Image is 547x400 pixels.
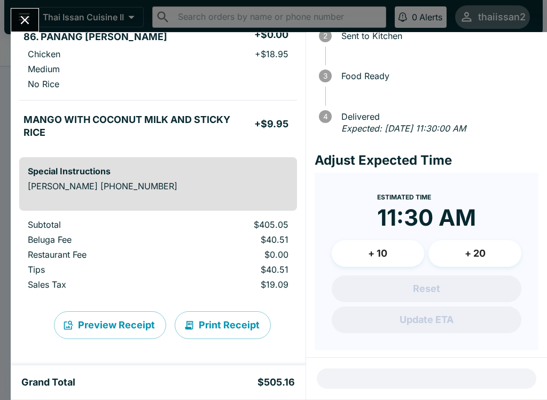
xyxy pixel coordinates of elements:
p: [PERSON_NAME] [PHONE_NUMBER] [28,181,288,191]
span: Sent to Kitchen [336,31,538,41]
h4: Adjust Expected Time [315,152,538,168]
span: Delivered [336,112,538,121]
p: $0.00 [176,249,288,260]
p: $40.51 [176,264,288,275]
text: 2 [323,32,327,40]
p: + $18.95 [255,49,288,59]
p: No Rice [28,79,59,89]
h5: + $0.00 [254,28,288,41]
h5: + $9.95 [254,118,288,130]
p: Beluga Fee [28,234,159,245]
time: 11:30 AM [377,204,476,232]
p: Medium [28,64,60,74]
p: Sales Tax [28,279,159,290]
button: Preview Receipt [54,311,166,339]
h6: Special Instructions [28,166,288,176]
span: Food Ready [336,71,538,81]
em: Expected: [DATE] 11:30:00 AM [341,123,466,134]
p: Tips [28,264,159,275]
h5: MANGO WITH COCONUT MILK AND STICKY RICE [24,113,254,139]
table: orders table [19,219,297,294]
p: Chicken [28,49,60,59]
h5: Grand Total [21,376,75,389]
button: + 10 [332,240,425,267]
text: 3 [323,72,327,80]
button: + 20 [428,240,521,267]
h5: 86. PANANG [PERSON_NAME] [24,30,167,43]
span: Estimated Time [377,193,431,201]
p: Subtotal [28,219,159,230]
p: Restaurant Fee [28,249,159,260]
h5: $505.16 [257,376,295,389]
p: $19.09 [176,279,288,290]
p: $40.51 [176,234,288,245]
button: Close [11,9,38,32]
text: 4 [323,112,327,121]
p: $405.05 [176,219,288,230]
button: Print Receipt [175,311,271,339]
